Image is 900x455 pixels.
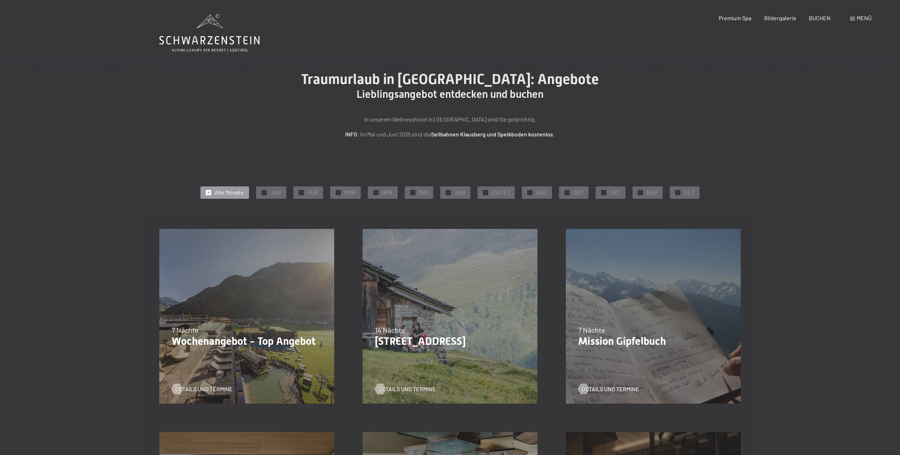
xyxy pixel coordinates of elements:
span: ✓ [447,190,450,195]
span: ✓ [263,190,266,195]
strong: Seilbahnen Klausberg und Speikboden kostenlos [431,131,553,137]
span: Traumurlaub in [GEOGRAPHIC_DATA]: Angebote [301,71,599,88]
span: ✓ [529,190,531,195]
span: 7 Nächte [578,326,605,334]
span: ✓ [375,190,377,195]
span: ✓ [677,190,679,195]
span: AUG [536,189,547,196]
p: : Im Mai und Juni 2025 sind die . [273,130,628,139]
span: Details und Termine [175,385,233,393]
span: 14 Nächte [375,326,405,334]
span: ✓ [602,190,605,195]
span: Lieblingsangebot entdecken und buchen [357,88,543,100]
span: JAN [270,189,281,196]
span: ✓ [412,190,414,195]
span: Details und Termine [379,385,436,393]
p: Wochenangebot - Top Angebot [172,335,322,348]
strong: INFO [345,131,357,137]
span: OKT [610,189,620,196]
a: Details und Termine [578,385,639,393]
span: MAI [419,189,428,196]
span: NOV [647,189,657,196]
span: ✓ [300,190,303,195]
p: Mission Gipfelbuch [578,335,728,348]
p: [STREET_ADDRESS] [375,335,525,348]
span: DEZ [684,189,694,196]
span: SEP [573,189,583,196]
p: In unserem Wellnesshotel in [GEOGRAPHIC_DATA] sind Sie goldrichtig. [273,115,628,124]
span: Details und Termine [582,385,639,393]
span: 7 Nächte [172,326,199,334]
span: [DATE] [492,189,509,196]
a: Premium Spa [719,15,751,21]
span: Alle Monate [215,189,244,196]
a: BUCHEN [809,15,830,21]
span: Menü [857,15,872,21]
span: JUN [454,189,465,196]
a: Bildergalerie [764,15,796,21]
span: MAR [344,189,355,196]
a: Details und Termine [375,385,436,393]
span: ✓ [484,190,487,195]
span: ✓ [207,190,210,195]
span: ✓ [639,190,642,195]
a: Details und Termine [172,385,233,393]
span: FEB [308,189,318,196]
span: APR [382,189,392,196]
span: ✓ [566,190,569,195]
span: ✓ [337,190,340,195]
